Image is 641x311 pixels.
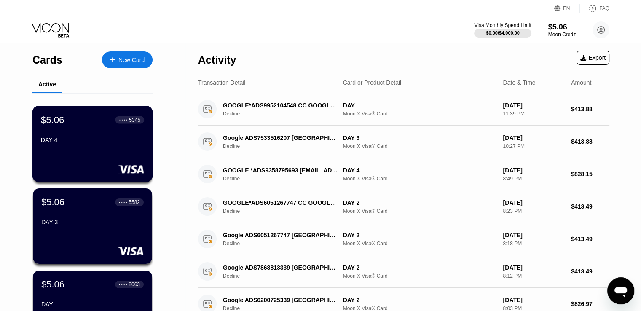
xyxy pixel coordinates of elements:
[223,176,347,182] div: Decline
[223,264,338,271] div: Google ADS7868813339 [GEOGRAPHIC_DATA] IE
[571,171,609,177] div: $828.15
[503,264,564,271] div: [DATE]
[118,56,145,64] div: New Card
[198,79,245,86] div: Transaction Detail
[223,143,347,149] div: Decline
[580,54,606,61] div: Export
[343,273,496,279] div: Moon X Visa® Card
[571,268,609,275] div: $413.49
[343,232,496,239] div: DAY 2
[33,106,152,182] div: $5.06● ● ● ●5345DAY 4
[503,79,535,86] div: Date & Time
[223,232,338,239] div: Google ADS6051267747 [GEOGRAPHIC_DATA] IE
[41,279,64,290] div: $5.06
[41,219,144,225] div: DAY 3
[503,134,564,141] div: [DATE]
[486,30,520,35] div: $0.00 / $4,000.00
[41,301,144,308] div: DAY
[102,51,153,68] div: New Card
[607,277,634,304] iframe: Viestintäikkunan käynnistyspainike
[198,190,609,223] div: GOOGLE*ADS6051267747 CC GOOGLE.COMIEDeclineDAY 2Moon X Visa® Card[DATE]8:23 PM$413.49
[223,102,338,109] div: GOOGLE*ADS9952104548 CC GOOGLE.COMIE
[223,208,347,214] div: Decline
[503,297,564,303] div: [DATE]
[119,283,127,286] div: ● ● ● ●
[343,241,496,247] div: Moon X Visa® Card
[198,223,609,255] div: Google ADS6051267747 [GEOGRAPHIC_DATA] IEDeclineDAY 2Moon X Visa® Card[DATE]8:18 PM$413.49
[577,51,609,65] div: Export
[129,117,140,123] div: 5345
[343,297,496,303] div: DAY 2
[474,22,531,28] div: Visa Monthly Spend Limit
[571,203,609,210] div: $413.49
[503,143,564,149] div: 10:27 PM
[599,5,609,11] div: FAQ
[198,255,609,288] div: Google ADS7868813339 [GEOGRAPHIC_DATA] IEDeclineDAY 2Moon X Visa® Card[DATE]8:12 PM$413.49
[41,114,64,125] div: $5.06
[548,32,576,38] div: Moon Credit
[580,4,609,13] div: FAQ
[32,54,62,66] div: Cards
[548,23,576,38] div: $5.06Moon Credit
[223,111,347,117] div: Decline
[503,273,564,279] div: 8:12 PM
[223,134,338,141] div: Google ADS7533516207 [GEOGRAPHIC_DATA] IE
[554,4,580,13] div: EN
[223,273,347,279] div: Decline
[33,188,152,264] div: $5.06● ● ● ●5582DAY 3
[343,79,402,86] div: Card or Product Detail
[223,167,338,174] div: GOOGLE *ADS9358795693 [EMAIL_ADDRESS]
[343,111,496,117] div: Moon X Visa® Card
[571,79,591,86] div: Amount
[503,232,564,239] div: [DATE]
[548,23,576,32] div: $5.06
[38,81,56,88] div: Active
[198,54,236,66] div: Activity
[41,137,144,143] div: DAY 4
[223,297,338,303] div: Google ADS6200725339 [GEOGRAPHIC_DATA] IE
[343,167,496,174] div: DAY 4
[571,106,609,113] div: $413.88
[503,208,564,214] div: 8:23 PM
[343,176,496,182] div: Moon X Visa® Card
[571,138,609,145] div: $413.88
[503,111,564,117] div: 11:39 PM
[41,197,64,208] div: $5.06
[198,93,609,126] div: GOOGLE*ADS9952104548 CC GOOGLE.COMIEDeclineDAYMoon X Visa® Card[DATE]11:39 PM$413.88
[343,264,496,271] div: DAY 2
[198,126,609,158] div: Google ADS7533516207 [GEOGRAPHIC_DATA] IEDeclineDAY 3Moon X Visa® Card[DATE]10:27 PM$413.88
[571,236,609,242] div: $413.49
[198,158,609,190] div: GOOGLE *ADS9358795693 [EMAIL_ADDRESS]DeclineDAY 4Moon X Visa® Card[DATE]8:49 PM$828.15
[503,176,564,182] div: 8:49 PM
[119,118,128,121] div: ● ● ● ●
[343,199,496,206] div: DAY 2
[503,199,564,206] div: [DATE]
[563,5,570,11] div: EN
[343,208,496,214] div: Moon X Visa® Card
[343,102,496,109] div: DAY
[129,199,140,205] div: 5582
[343,143,496,149] div: Moon X Visa® Card
[571,300,609,307] div: $826.97
[129,282,140,287] div: 8063
[223,199,338,206] div: GOOGLE*ADS6051267747 CC GOOGLE.COMIE
[503,167,564,174] div: [DATE]
[503,241,564,247] div: 8:18 PM
[343,134,496,141] div: DAY 3
[223,241,347,247] div: Decline
[119,201,127,204] div: ● ● ● ●
[503,102,564,109] div: [DATE]
[474,22,531,38] div: Visa Monthly Spend Limit$0.00/$4,000.00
